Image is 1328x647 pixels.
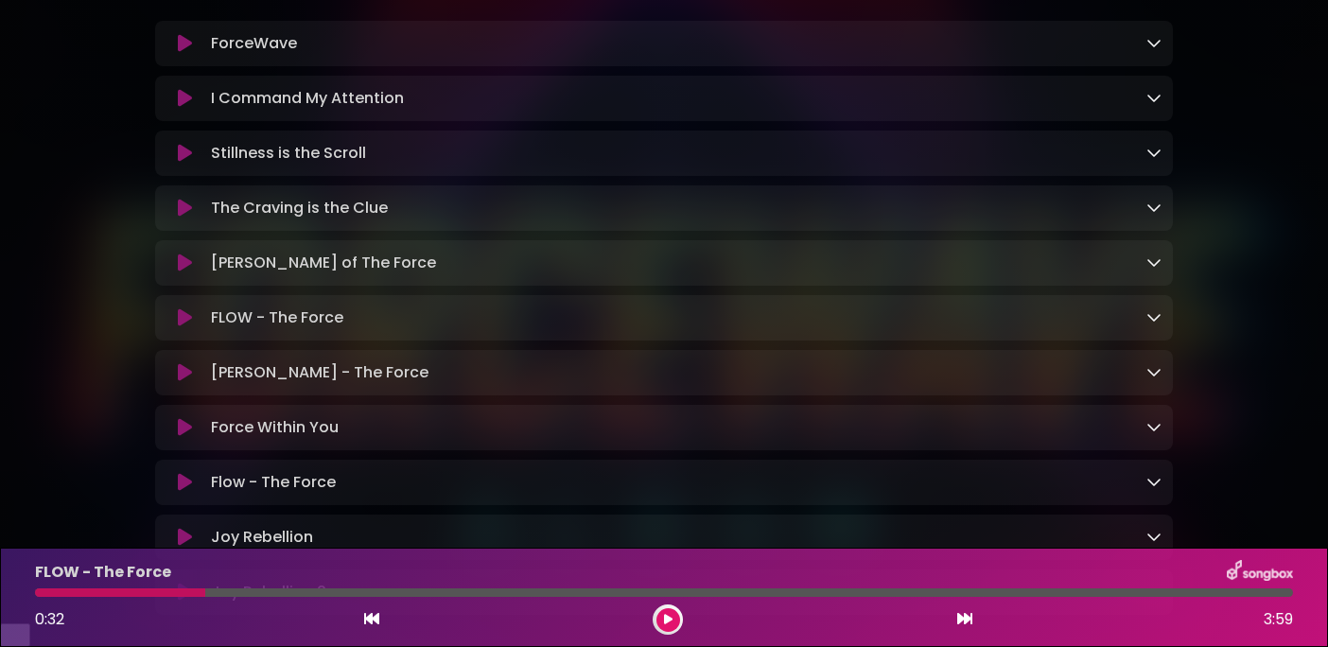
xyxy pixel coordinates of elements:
[211,142,366,165] p: Stillness is the Scroll
[35,561,171,584] p: FLOW - The Force
[35,608,64,630] span: 0:32
[211,32,297,55] p: ForceWave
[211,87,404,110] p: I Command My Attention
[1264,608,1293,631] span: 3:59
[211,306,343,329] p: FLOW - The Force
[211,526,313,549] p: Joy Rebellion
[211,361,428,384] p: [PERSON_NAME] - The Force
[211,471,336,494] p: Flow - The Force
[211,416,339,439] p: Force Within You
[211,252,436,274] p: [PERSON_NAME] of The Force
[211,197,388,219] p: The Craving is the Clue
[1227,560,1293,585] img: songbox-logo-white.png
